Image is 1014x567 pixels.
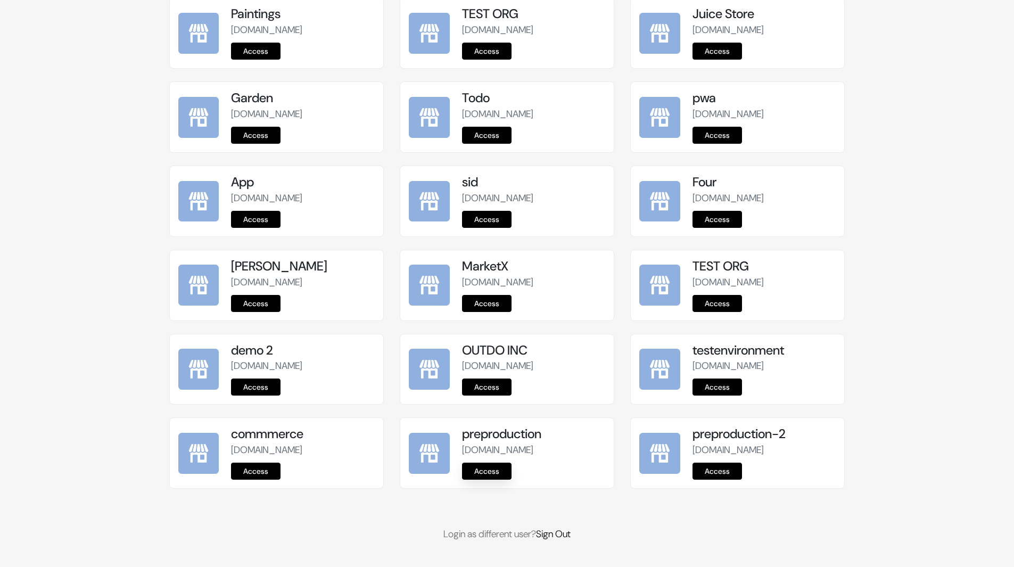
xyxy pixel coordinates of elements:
[639,97,680,138] img: pwa
[639,349,680,390] img: testenvironment
[231,443,374,457] p: [DOMAIN_NAME]
[231,359,374,373] p: [DOMAIN_NAME]
[231,275,374,290] p: [DOMAIN_NAME]
[178,265,219,306] img: kamal Da
[462,127,512,144] a: Access
[462,443,605,457] p: [DOMAIN_NAME]
[231,191,374,206] p: [DOMAIN_NAME]
[639,13,680,54] img: Juice Store
[536,528,571,540] a: Sign Out
[462,23,605,37] p: [DOMAIN_NAME]
[693,211,742,228] a: Access
[462,343,605,358] h5: OUTDO INC
[693,107,836,121] p: [DOMAIN_NAME]
[693,343,836,358] h5: testenvironment
[693,295,742,312] a: Access
[462,191,605,206] p: [DOMAIN_NAME]
[178,181,219,222] img: App
[693,43,742,60] a: Access
[462,275,605,290] p: [DOMAIN_NAME]
[693,379,742,396] a: Access
[462,43,512,60] a: Access
[169,527,845,541] p: Login as different user?
[462,426,605,442] h5: preproduction
[409,265,450,306] img: MarketX
[693,259,836,274] h5: TEST ORG
[231,43,281,60] a: Access
[462,107,605,121] p: [DOMAIN_NAME]
[231,23,374,37] p: [DOMAIN_NAME]
[462,259,605,274] h5: MarketX
[231,463,281,480] a: Access
[409,349,450,390] img: OUTDO INC
[462,359,605,373] p: [DOMAIN_NAME]
[178,349,219,390] img: demo 2
[178,13,219,54] img: Paintings
[178,97,219,138] img: Garden
[409,97,450,138] img: Todo
[409,433,450,474] img: preproduction
[231,127,281,144] a: Access
[639,433,680,474] img: preproduction-2
[231,259,374,274] h5: [PERSON_NAME]
[693,191,836,206] p: [DOMAIN_NAME]
[231,379,281,396] a: Access
[693,426,836,442] h5: preproduction-2
[409,181,450,222] img: sid
[693,463,742,480] a: Access
[231,426,374,442] h5: commmerce
[693,359,836,373] p: [DOMAIN_NAME]
[693,23,836,37] p: [DOMAIN_NAME]
[231,295,281,312] a: Access
[693,443,836,457] p: [DOMAIN_NAME]
[462,463,512,480] a: Access
[462,211,512,228] a: Access
[231,211,281,228] a: Access
[639,265,680,306] img: TEST ORG
[693,6,836,22] h5: Juice Store
[231,175,374,190] h5: App
[231,91,374,106] h5: Garden
[462,175,605,190] h5: sid
[693,175,836,190] h5: Four
[231,107,374,121] p: [DOMAIN_NAME]
[462,295,512,312] a: Access
[462,379,512,396] a: Access
[462,6,605,22] h5: TEST ORG
[462,91,605,106] h5: Todo
[693,91,836,106] h5: pwa
[231,6,374,22] h5: Paintings
[639,181,680,222] img: Four
[409,13,450,54] img: TEST ORG
[178,433,219,474] img: commmerce
[693,275,836,290] p: [DOMAIN_NAME]
[693,127,742,144] a: Access
[231,343,374,358] h5: demo 2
